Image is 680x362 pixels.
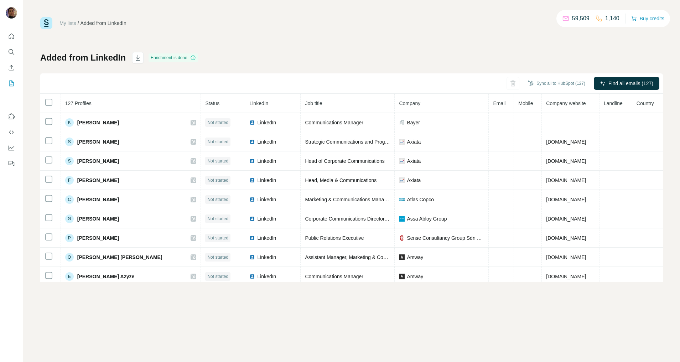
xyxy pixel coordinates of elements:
span: [PERSON_NAME] Azyze [77,273,135,280]
span: LinkedIn [257,157,276,165]
button: Sync all to HubSpot (127) [523,78,590,89]
span: Axiata [407,177,421,184]
span: Not started [207,119,228,126]
span: [PERSON_NAME] [77,119,119,126]
img: company-logo [399,254,405,260]
div: Added from LinkedIn [81,20,126,27]
img: LinkedIn logo [249,139,255,145]
span: Mobile [518,100,533,106]
span: [PERSON_NAME] [77,177,119,184]
img: company-logo [399,198,405,201]
span: LinkedIn [249,100,268,106]
span: [PERSON_NAME] [PERSON_NAME] [77,254,162,261]
img: LinkedIn logo [249,216,255,222]
div: O [65,253,74,262]
span: Not started [207,235,228,241]
span: Strategic Communications and Programme Director, Axiata Foundation [305,139,462,145]
span: LinkedIn [257,138,276,145]
span: Communications Manager [305,274,363,279]
a: My lists [59,20,76,26]
button: Search [6,46,17,58]
span: [DOMAIN_NAME] [546,158,586,164]
span: Not started [207,273,228,280]
div: S [65,157,74,165]
span: [PERSON_NAME] [77,196,119,203]
span: [DOMAIN_NAME] [546,139,586,145]
img: company-logo [399,235,405,241]
span: LinkedIn [257,196,276,203]
img: LinkedIn logo [249,274,255,279]
span: Corporate Communications Director, APAC [305,216,400,222]
span: LinkedIn [257,273,276,280]
span: Amway [407,254,423,261]
span: 127 Profiles [65,100,92,106]
span: [DOMAIN_NAME] [546,177,586,183]
button: Use Surfe on LinkedIn [6,110,17,123]
span: Country [637,100,654,106]
span: Not started [207,254,228,260]
span: LinkedIn [257,119,276,126]
span: [PERSON_NAME] [77,157,119,165]
button: Use Surfe API [6,126,17,139]
span: [DOMAIN_NAME] [546,216,586,222]
span: Landline [604,100,623,106]
img: company-logo [399,274,405,279]
span: [DOMAIN_NAME] [546,254,586,260]
span: Axiata [407,157,421,165]
span: Not started [207,139,228,145]
img: LinkedIn logo [249,158,255,164]
span: Not started [207,158,228,164]
span: Not started [207,177,228,183]
span: LinkedIn [257,177,276,184]
h1: Added from LinkedIn [40,52,126,63]
span: LinkedIn [257,215,276,222]
span: Status [205,100,219,106]
span: LinkedIn [257,234,276,242]
span: Company [399,100,420,106]
span: Head of Corporate Communications [305,158,384,164]
span: [DOMAIN_NAME] [546,274,586,279]
img: Surfe Logo [40,17,52,29]
span: Not started [207,196,228,203]
span: Axiata [407,138,421,145]
span: Job title [305,100,322,106]
span: Public Relations Executive [305,235,364,241]
img: Avatar [6,7,17,19]
span: Head, Media & Communications [305,177,377,183]
p: 59,509 [572,14,590,23]
div: E [65,272,74,281]
button: Feedback [6,157,17,170]
span: Communications Manager [305,120,363,125]
img: company-logo [399,177,405,183]
span: [PERSON_NAME] [77,215,119,222]
button: Find all emails (127) [594,77,659,90]
span: LinkedIn [257,254,276,261]
span: Not started [207,216,228,222]
img: LinkedIn logo [249,120,255,125]
div: S [65,138,74,146]
img: LinkedIn logo [249,254,255,260]
span: [PERSON_NAME] [77,138,119,145]
div: C [65,195,74,204]
span: Assistant Manager, Marketing & Communications [305,254,414,260]
div: K [65,118,74,127]
p: 1,140 [605,14,619,23]
div: G [65,214,74,223]
span: [PERSON_NAME] [77,234,119,242]
div: P [65,234,74,242]
span: Assa Abloy Group [407,215,447,222]
button: Dashboard [6,141,17,154]
span: Company website [546,100,586,106]
div: Enrichment is done [149,53,198,62]
img: company-logo [399,139,405,145]
span: Marketing & Communications Manager for [GEOGRAPHIC_DATA] and [GEOGRAPHIC_DATA] [305,197,515,202]
img: LinkedIn logo [249,197,255,202]
span: Find all emails (127) [608,80,653,87]
button: Buy credits [631,14,664,24]
span: Bayer [407,119,420,126]
button: Quick start [6,30,17,43]
button: My lists [6,77,17,90]
li: / [78,20,79,27]
span: [DOMAIN_NAME] [546,197,586,202]
img: company-logo [399,216,405,222]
